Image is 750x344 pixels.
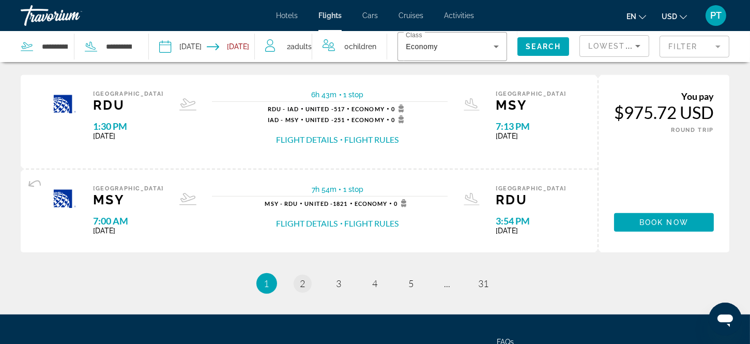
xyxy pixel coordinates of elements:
[93,91,164,97] span: [GEOGRAPHIC_DATA]
[496,227,567,235] span: [DATE]
[671,127,714,133] span: ROUND TRIP
[305,116,334,123] span: United -
[626,12,636,21] span: en
[496,215,567,227] span: 3:54 PM
[496,121,567,132] span: 7:13 PM
[662,9,687,24] button: Change currency
[93,227,164,235] span: [DATE]
[391,115,407,124] span: 0
[21,2,124,29] a: Travorium
[312,185,336,193] span: 7h 54m
[588,40,640,52] mat-select: Sort by
[344,91,364,99] span: 1 stop
[318,11,342,20] a: Flights
[345,134,399,145] button: Flight Rules
[614,91,714,102] div: You pay
[406,32,422,39] mat-label: Class
[660,35,729,58] button: Filter
[517,37,569,56] button: Search
[709,303,742,336] iframe: Button to launch messaging window
[304,200,333,207] span: United -
[268,116,299,123] span: IAD - MSY
[300,278,305,289] span: 2
[391,104,407,113] span: 0
[409,278,414,289] span: 5
[93,132,164,140] span: [DATE]
[496,91,567,97] span: [GEOGRAPHIC_DATA]
[351,116,385,123] span: Economy
[207,31,249,62] button: Return date: Sep 28, 2025
[93,215,164,227] span: 7:00 AM
[496,185,567,192] span: [GEOGRAPHIC_DATA]
[351,106,385,112] span: Economy
[399,11,423,20] a: Cruises
[265,200,298,207] span: MSY - RDU
[21,273,729,294] nav: Pagination
[639,218,688,227] span: Book now
[305,106,334,112] span: United -
[268,106,299,112] span: RDU - IAD
[355,200,388,207] span: Economy
[445,278,451,289] span: ...
[349,42,376,51] span: Children
[344,39,376,54] span: 0
[496,97,567,113] span: MSY
[702,5,729,26] button: User Menu
[277,134,338,145] button: Flight Details
[614,213,714,232] button: Book now
[287,39,312,54] span: 2
[444,11,474,20] a: Activities
[93,192,164,207] span: MSY
[406,42,437,51] span: Economy
[362,11,378,20] a: Cars
[255,31,387,62] button: Travelers: 2 adults, 0 children
[345,218,399,229] button: Flight Rules
[588,42,654,50] span: Lowest Price
[159,31,202,62] button: Depart date: Sep 24, 2025
[373,278,378,289] span: 4
[305,106,345,112] span: 517
[343,185,363,193] span: 1 stop
[394,199,410,207] span: 0
[276,11,298,20] a: Hotels
[662,12,677,21] span: USD
[496,132,567,140] span: [DATE]
[710,10,722,21] span: PT
[93,121,164,132] span: 1:30 PM
[277,218,338,229] button: Flight Details
[496,192,567,207] span: RDU
[304,200,347,207] span: 1821
[479,278,489,289] span: 31
[626,9,646,24] button: Change language
[290,42,312,51] span: Adults
[526,42,561,51] span: Search
[312,91,337,99] span: 6h 43m
[336,278,342,289] span: 3
[93,185,164,192] span: [GEOGRAPHIC_DATA]
[305,116,345,123] span: 251
[264,278,269,289] span: 1
[93,97,164,113] span: RDU
[614,102,714,123] div: $975.72 USD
